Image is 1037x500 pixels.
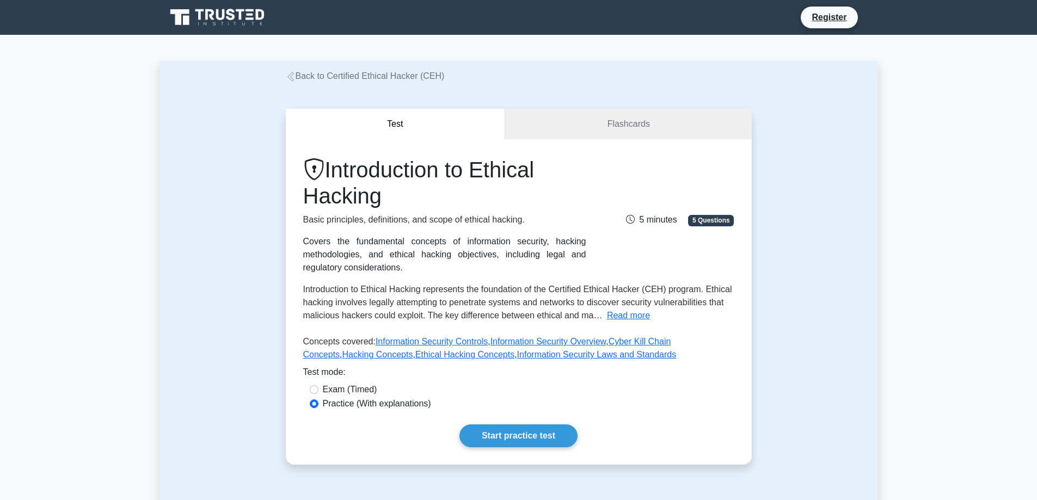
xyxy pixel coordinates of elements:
[688,215,734,226] span: 5 Questions
[607,309,650,322] button: Read more
[323,397,431,410] label: Practice (With explanations)
[342,350,413,359] a: Hacking Concepts
[286,71,445,81] a: Back to Certified Ethical Hacker (CEH)
[303,366,734,383] div: Test mode:
[505,109,751,140] a: Flashcards
[517,350,677,359] a: Information Security Laws and Standards
[490,337,606,346] a: Information Security Overview
[376,337,488,346] a: Information Security Controls
[303,335,734,366] p: Concepts covered: , , , , ,
[303,285,732,320] span: Introduction to Ethical Hacking represents the foundation of the Certified Ethical Hacker (CEH) p...
[286,109,506,140] button: Test
[626,215,677,224] span: 5 minutes
[303,213,586,226] p: Basic principles, definitions, and scope of ethical hacking.
[303,157,586,209] h1: Introduction to Ethical Hacking
[415,350,514,359] a: Ethical Hacking Concepts
[459,424,578,447] a: Start practice test
[805,10,853,24] a: Register
[323,383,377,396] label: Exam (Timed)
[303,235,586,274] div: Covers the fundamental concepts of information security, hacking methodologies, and ethical hacki...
